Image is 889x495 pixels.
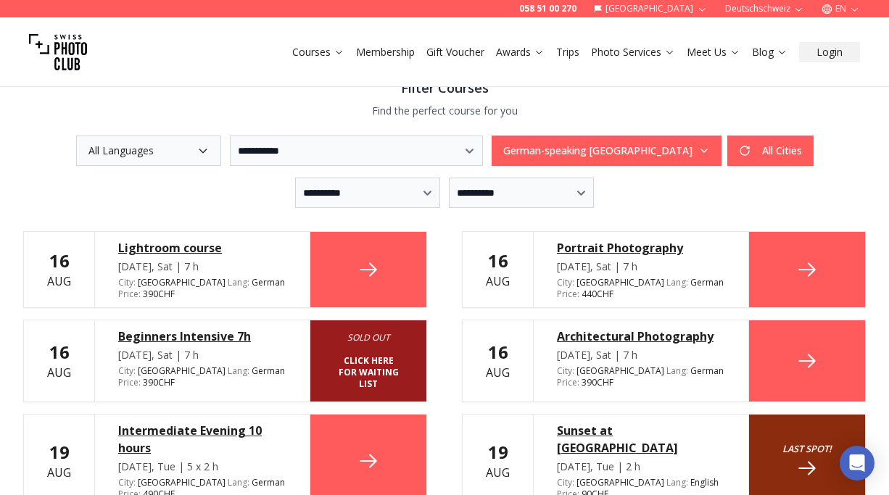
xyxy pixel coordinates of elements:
[76,136,221,166] button: All Languages
[690,365,724,377] span: German
[47,341,71,381] div: Aug
[118,239,286,257] a: Lightroom course
[356,45,415,59] a: Membership
[486,249,510,290] div: Aug
[492,136,721,166] button: German-speaking [GEOGRAPHIC_DATA]
[118,328,286,345] a: Beginners Intensive 7h
[557,459,725,474] div: [DATE], Tue | 2 h
[690,277,724,288] span: German
[550,42,585,62] button: Trips
[799,42,860,62] button: Login
[486,441,510,481] div: Aug
[47,249,71,290] div: Aug
[666,365,688,377] span: Lang :
[666,476,688,488] span: Lang :
[252,277,285,288] span: German
[557,328,725,345] a: Architectural Photography
[557,277,725,300] div: [GEOGRAPHIC_DATA] 440 CHF
[310,320,426,402] a: Sold out Click here for Waiting list
[557,276,574,288] span: City :
[118,288,141,300] span: Price :
[118,476,136,488] span: City :
[488,249,508,273] b: 16
[681,42,746,62] button: Meet Us
[118,348,286,362] div: [DATE], Sat | 7 h
[585,42,681,62] button: Photo Services
[752,45,787,59] a: Blog
[47,441,71,481] div: Aug
[118,276,136,288] span: City :
[49,440,70,464] b: 19
[118,365,286,388] div: [GEOGRAPHIC_DATA] 390 CHF
[496,45,545,59] a: Awards
[557,365,574,377] span: City :
[334,332,403,344] i: Sold out
[557,376,579,388] span: Price :
[557,422,725,457] a: Sunset at [GEOGRAPHIC_DATA]
[488,440,508,464] b: 19
[252,477,285,488] span: German
[292,45,344,59] a: Courses
[118,365,136,377] span: City :
[49,249,70,273] b: 16
[690,477,719,488] span: English
[519,3,576,14] a: 058 51 00 270
[557,476,574,488] span: City :
[118,259,286,274] div: [DATE], Sat | 7 h
[118,376,141,388] span: Price :
[782,442,832,456] small: Last spot!
[228,476,249,488] span: Lang :
[557,288,579,300] span: Price :
[118,277,286,300] div: [GEOGRAPHIC_DATA] 390 CHF
[252,365,285,377] span: German
[49,340,70,364] b: 16
[557,348,725,362] div: [DATE], Sat | 7 h
[666,276,688,288] span: Lang :
[591,45,675,59] a: Photo Services
[334,355,403,390] b: Click here for Waiting list
[727,136,814,166] button: All Cities
[490,42,550,62] button: Awards
[557,259,725,274] div: [DATE], Sat | 7 h
[286,42,350,62] button: Courses
[840,446,874,481] div: Open Intercom Messenger
[556,45,579,59] a: Trips
[350,42,421,62] button: Membership
[228,276,249,288] span: Lang :
[557,239,725,257] a: Portrait Photography
[23,78,866,98] h3: Filter Courses
[228,365,249,377] span: Lang :
[29,23,87,81] img: Swiss photo club
[426,45,484,59] a: Gift Voucher
[421,42,490,62] button: Gift Voucher
[746,42,793,62] button: Blog
[23,104,866,118] p: Find the perfect course for you
[118,459,286,474] div: [DATE], Tue | 5 x 2 h
[488,340,508,364] b: 16
[557,365,725,388] div: [GEOGRAPHIC_DATA] 390 CHF
[687,45,740,59] a: Meet Us
[486,341,510,381] div: Aug
[118,422,286,457] a: Intermediate Evening 10 hours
